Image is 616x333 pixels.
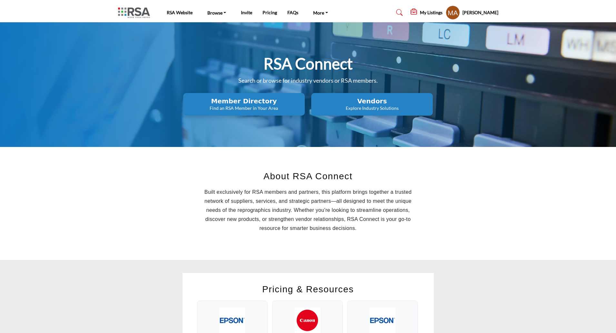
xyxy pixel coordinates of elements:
[203,8,231,17] a: Browse
[167,10,193,15] a: RSA Website
[420,10,442,16] h5: My Listings
[197,170,419,183] h2: About RSA Connect
[287,10,298,15] a: FAQs
[263,54,353,74] h1: RSA Connect
[313,105,431,111] p: Explore Industry Solutions
[183,93,305,116] button: Member Directory Find an RSA Member in Your Area
[238,77,378,84] span: Search or browse for industry vendors or RSA members.
[197,283,419,296] h2: Pricing & Resources
[313,97,431,105] h2: Vendors
[263,10,277,15] a: Pricing
[185,97,303,105] h2: Member Directory
[241,10,252,15] a: Invite
[118,7,153,18] img: Site Logo
[390,7,407,18] a: Search
[185,105,303,111] p: Find an RSA Member in Your Area
[462,9,498,16] h5: [PERSON_NAME]
[311,93,433,116] button: Vendors Explore Industry Solutions
[197,188,419,233] p: Built exclusively for RSA members and partners, this platform brings together a trusted network o...
[309,8,333,17] a: More
[446,5,460,20] button: Show hide supplier dropdown
[411,9,442,16] div: My Listings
